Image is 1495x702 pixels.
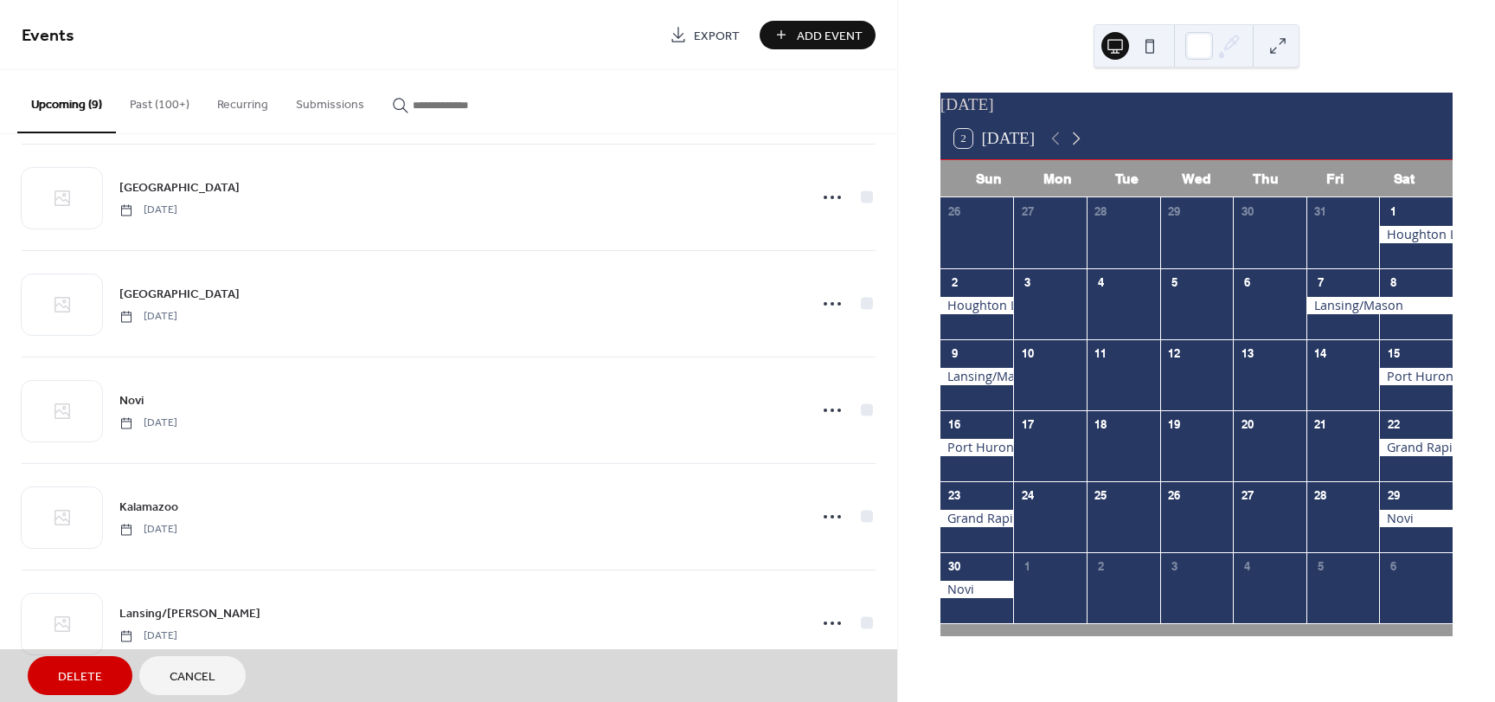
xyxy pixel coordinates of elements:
[1231,160,1300,197] div: Thu
[1312,488,1328,504] div: 28
[1386,274,1402,290] div: 8
[1312,345,1328,361] div: 14
[1166,488,1182,504] div: 26
[17,70,116,133] button: Upcoming (9)
[1239,559,1254,575] div: 4
[1093,160,1162,197] div: Tue
[139,656,246,695] button: Cancel
[1093,274,1108,290] div: 4
[1386,488,1402,504] div: 29
[1370,160,1439,197] div: Sat
[760,21,876,49] button: Add Event
[1093,488,1108,504] div: 25
[1379,226,1453,243] div: Houghton Lake
[28,656,132,695] button: Delete
[170,668,215,686] span: Cancel
[1093,416,1108,432] div: 18
[694,27,740,45] span: Export
[116,70,203,132] button: Past (100+)
[1386,203,1402,219] div: 1
[1312,274,1328,290] div: 7
[22,19,74,53] span: Events
[1166,203,1182,219] div: 29
[1386,416,1402,432] div: 22
[1379,368,1453,385] div: Port Huron
[940,439,1014,456] div: Port Huron
[1162,160,1231,197] div: Wed
[58,668,102,686] span: Delete
[940,93,1453,118] div: [DATE]
[1166,274,1182,290] div: 5
[1379,439,1453,456] div: Grand Rapids
[1239,488,1254,504] div: 27
[946,345,962,361] div: 9
[1239,345,1254,361] div: 13
[940,581,1014,598] div: Novi
[657,21,753,49] a: Export
[946,488,962,504] div: 23
[1166,416,1182,432] div: 19
[1379,510,1453,527] div: Novi
[1020,559,1036,575] div: 1
[203,70,282,132] button: Recurring
[1312,416,1328,432] div: 21
[797,27,863,45] span: Add Event
[946,203,962,219] div: 26
[946,416,962,432] div: 16
[1020,416,1036,432] div: 17
[1386,345,1402,361] div: 15
[1093,345,1108,361] div: 11
[1020,203,1036,219] div: 27
[1023,160,1093,197] div: Mon
[1386,559,1402,575] div: 6
[1020,488,1036,504] div: 24
[1166,345,1182,361] div: 12
[1300,160,1370,197] div: Fri
[1239,203,1254,219] div: 30
[1020,274,1036,290] div: 3
[954,160,1023,197] div: Sun
[1093,203,1108,219] div: 28
[946,274,962,290] div: 2
[1239,274,1254,290] div: 6
[1093,559,1108,575] div: 2
[1312,559,1328,575] div: 5
[948,125,1041,152] button: 2[DATE]
[1166,559,1182,575] div: 3
[1312,203,1328,219] div: 31
[1306,297,1453,314] div: Lansing/Mason
[940,510,1014,527] div: Grand Rapids
[1239,416,1254,432] div: 20
[940,368,1014,385] div: Lansing/Mason
[1020,345,1036,361] div: 10
[282,70,378,132] button: Submissions
[940,297,1014,314] div: Houghton Lake
[946,559,962,575] div: 30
